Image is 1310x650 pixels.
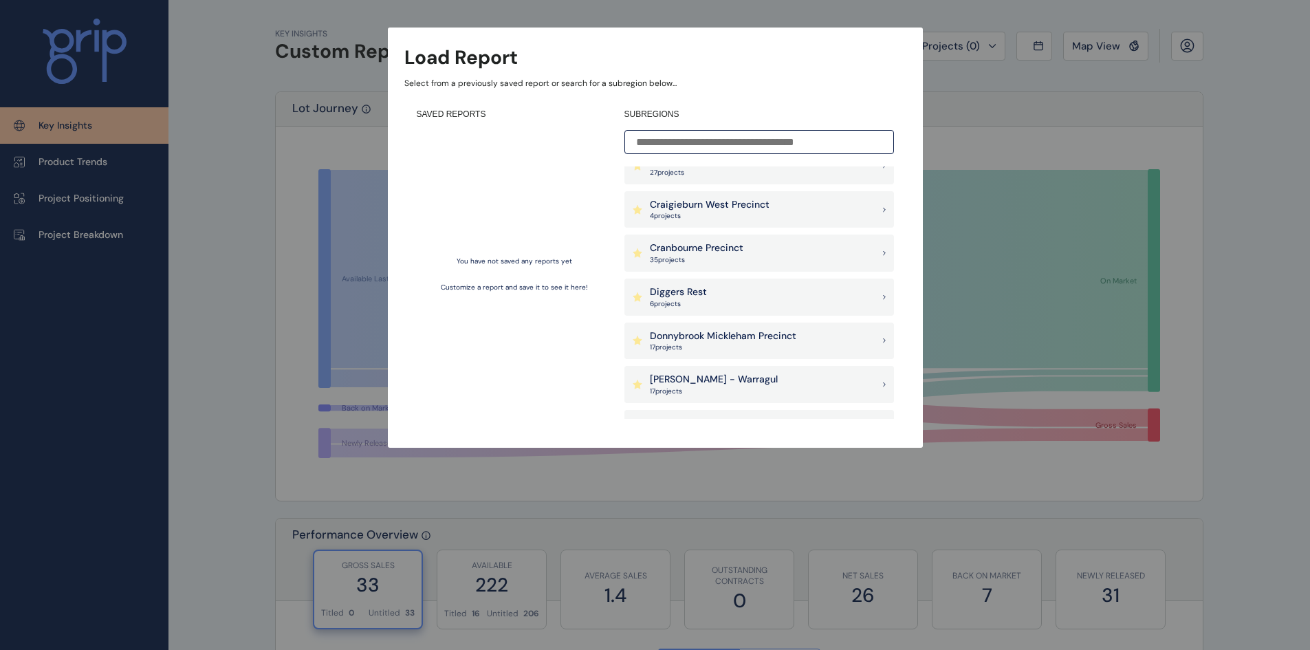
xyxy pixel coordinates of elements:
p: You have not saved any reports yet [457,257,572,266]
p: Epping Thomastown [650,417,743,431]
p: [PERSON_NAME] - Warragul [650,373,778,387]
p: 17 project s [650,343,796,352]
p: 6 project s [650,299,707,309]
p: Cranbourne Precinct [650,241,743,255]
p: 35 project s [650,255,743,265]
h4: SAVED REPORTS [417,109,612,120]
p: Donnybrook Mickleham Precinct [650,329,796,343]
h4: SUBREGIONS [624,109,894,120]
p: 17 project s [650,387,778,396]
p: Customize a report and save it to see it here! [441,283,588,292]
p: Diggers Rest [650,285,707,299]
p: Craigieburn West Precinct [650,198,769,212]
p: 4 project s [650,211,769,221]
p: 27 project s [650,168,767,177]
h3: Load Report [404,44,518,71]
p: Select from a previously saved report or search for a subregion below... [404,78,906,89]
